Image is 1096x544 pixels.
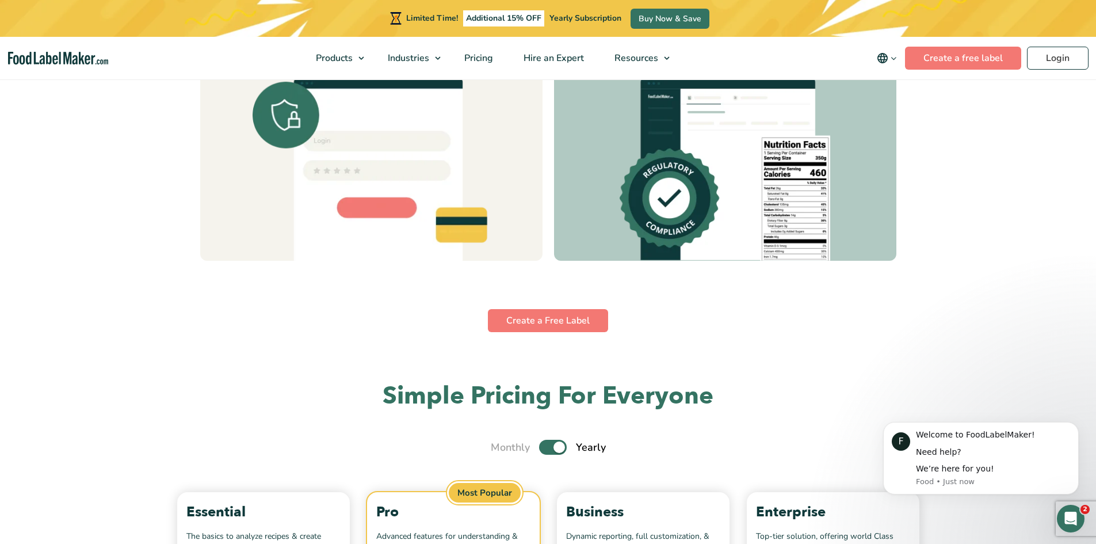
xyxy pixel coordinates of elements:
[549,13,621,24] span: Yearly Subscription
[756,501,910,523] p: Enterprise
[171,381,925,412] h2: Simple Pricing For Everyone
[576,440,606,455] span: Yearly
[376,501,530,523] p: Pro
[1080,505,1090,514] span: 2
[447,481,522,505] span: Most Popular
[520,52,585,64] span: Hire an Expert
[186,501,341,523] p: Essential
[631,9,709,29] a: Buy Now & Save
[1057,505,1084,532] iframe: Intercom live chat
[461,52,494,64] span: Pricing
[406,13,458,24] span: Limited Time!
[1027,47,1089,70] a: Login
[566,501,720,523] p: Business
[539,440,567,455] label: Toggle
[905,47,1021,70] a: Create a free label
[599,37,675,79] a: Resources
[463,10,544,26] span: Additional 15% OFF
[866,405,1096,513] iframe: Intercom notifications message
[509,37,597,79] a: Hire an Expert
[611,52,659,64] span: Resources
[301,37,370,79] a: Products
[449,37,506,79] a: Pricing
[312,52,354,64] span: Products
[488,309,608,332] a: Create a Free Label
[491,440,530,455] span: Monthly
[373,37,446,79] a: Industries
[384,52,430,64] span: Industries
